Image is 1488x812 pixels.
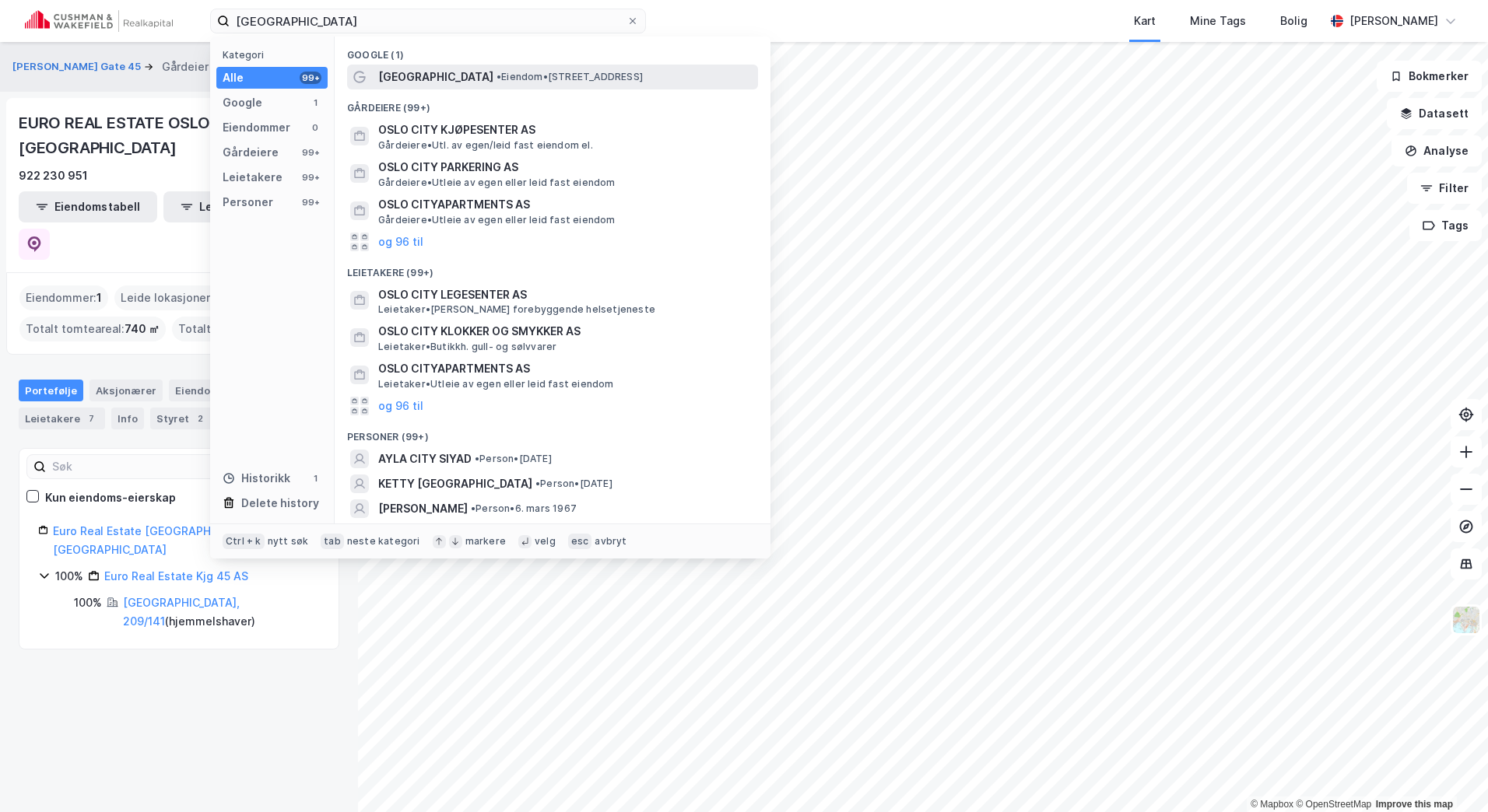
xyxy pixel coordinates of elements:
[378,121,752,139] span: OSLO CITY KJØPESENTER AS
[19,408,105,429] div: Leietakere
[378,214,616,226] span: Gårdeiere • Utleie av egen eller leid fast eiendom
[192,411,208,426] div: 2
[19,110,314,160] div: EURO REAL ESTATE OSLO I [GEOGRAPHIC_DATA]
[321,534,344,549] div: tab
[19,285,108,310] div: Eiendommer :
[378,303,655,316] span: Leietaker • [PERSON_NAME] forebyggende helsetjeneste
[223,68,244,87] div: Alle
[1391,135,1482,166] button: Analyse
[223,193,273,212] div: Personer
[45,488,176,507] div: Kun eiendoms-eierskap
[1251,799,1293,810] a: Mapbox
[223,49,328,61] div: Kategori
[223,534,265,549] div: Ctrl + k
[172,317,321,341] div: Totalt byggareal :
[300,171,321,184] div: 99+
[535,478,540,489] span: •
[55,567,83,586] div: 100%
[1410,737,1488,812] iframe: Chat Widget
[378,322,752,341] span: OSLO CITY KLOKKER OG SMYKKER AS
[1280,12,1307,30] div: Bolig
[300,196,321,208] div: 99+
[223,168,283,187] div: Leietakere
[169,380,265,401] div: Eiendommer
[309,96,321,109] div: 1
[163,191,302,222] button: Leietakertabell
[378,499,468,518] span: [PERSON_NAME]
[568,534,592,549] div: esc
[1409,210,1482,241] button: Tags
[104,569,248,583] a: Euro Real Estate Kjg 45 AS
[497,71,501,82] span: •
[1377,61,1482,92] button: Bokmerker
[475,453,479,464] span: •
[1134,12,1156,30] div: Kart
[378,177,616,189] span: Gårdeiere • Utleie av egen eller leid fast eiendom
[465,535,506,548] div: markere
[268,535,309,548] div: nytt søk
[300,72,321,84] div: 99+
[335,37,770,65] div: Google (1)
[12,59,144,75] button: [PERSON_NAME] Gate 45
[378,158,752,177] span: OSLO CITY PARKERING AS
[97,289,102,307] span: 1
[335,89,770,117] div: Gårdeiere (99+)
[378,378,614,390] span: Leietaker • Utleie av egen eller leid fast eiendom
[19,191,157,222] button: Eiendomstabell
[378,341,556,353] span: Leietaker • Butikkh. gull- og sølvvarer
[150,408,214,429] div: Styret
[223,118,290,137] div: Eiendommer
[378,474,532,493] span: KETTY [GEOGRAPHIC_DATA]
[1190,12,1246,30] div: Mine Tags
[1451,605,1481,635] img: Z
[300,146,321,159] div: 99+
[378,233,423,251] button: og 96 til
[83,411,99,426] div: 7
[595,535,626,548] div: avbryt
[241,494,319,513] div: Delete history
[223,469,290,488] div: Historikk
[471,502,476,514] span: •
[535,535,556,548] div: velg
[223,93,262,112] div: Google
[378,359,752,378] span: OSLO CITYAPARTMENTS AS
[475,453,552,465] span: Person • [DATE]
[53,524,265,556] a: Euro Real Estate [GEOGRAPHIC_DATA] I [GEOGRAPHIC_DATA]
[335,254,770,282] div: Leietakere (99+)
[230,9,626,33] input: Søk på adresse, matrikkel, gårdeiere, leietakere eller personer
[162,58,209,76] div: Gårdeier
[74,593,102,612] div: 100%
[46,455,216,478] input: Søk
[1407,173,1482,204] button: Filter
[378,68,493,86] span: [GEOGRAPHIC_DATA]
[378,450,472,468] span: AYLA CITY SIYAD
[378,139,593,152] span: Gårdeiere • Utl. av egen/leid fast eiendom el.
[25,10,173,32] img: cushman-wakefield-realkapital-logo.202ea83816669bd177139c58696a8fa1.svg
[1387,98,1482,129] button: Datasett
[309,472,321,485] div: 1
[1296,799,1371,810] a: OpenStreetMap
[378,195,752,214] span: OSLO CITYAPARTMENTS AS
[347,535,420,548] div: neste kategori
[111,408,144,429] div: Info
[223,143,279,162] div: Gårdeiere
[123,593,320,631] div: ( hjemmelshaver )
[114,285,226,310] div: Leide lokasjoner :
[19,317,166,341] div: Totalt tomteareal :
[19,380,83,401] div: Portefølje
[89,380,163,401] div: Aksjonærer
[535,478,612,490] span: Person • [DATE]
[1349,12,1438,30] div: [PERSON_NAME]
[378,285,752,304] span: OSLO CITY LEGESENTER AS
[335,418,770,446] div: Personer (99+)
[497,71,643,83] span: Eiendom • [STREET_ADDRESS]
[19,166,88,185] div: 922 230 951
[378,397,423,415] button: og 96 til
[125,320,160,338] span: 740 ㎡
[1410,737,1488,812] div: Kontrollprogram for chat
[123,596,240,628] a: [GEOGRAPHIC_DATA], 209/141
[471,502,577,515] span: Person • 6. mars 1967
[1376,799,1453,810] a: Improve this map
[309,121,321,134] div: 0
